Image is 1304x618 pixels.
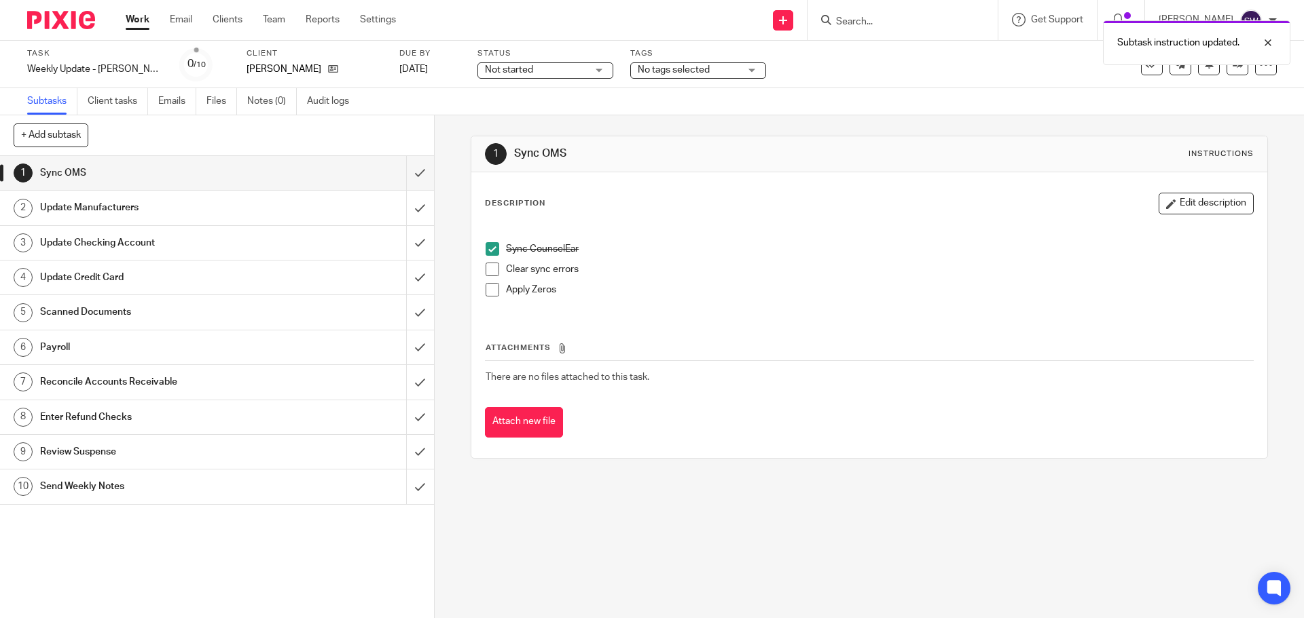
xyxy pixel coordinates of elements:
[14,303,33,322] div: 5
[14,408,33,427] div: 8
[27,48,163,59] label: Task
[630,48,766,59] label: Tags
[40,302,275,322] h1: Scanned Documents
[306,13,340,26] a: Reports
[40,337,275,358] h1: Payroll
[14,477,33,496] div: 10
[307,88,359,115] a: Audit logs
[485,143,507,165] div: 1
[40,407,275,427] h1: Enter Refund Checks
[40,442,275,462] h1: Review Suspense
[1117,36,1239,50] p: Subtask instruction updated.
[88,88,148,115] a: Client tasks
[1159,193,1254,214] button: Edit description
[27,11,95,29] img: Pixie
[485,65,533,75] span: Not started
[506,283,1252,296] p: Apply Zeros
[27,88,77,115] a: Subtasks
[486,372,649,382] span: There are no files attached to this task.
[506,242,1252,256] p: Sync CounselEar
[187,56,206,72] div: 0
[170,13,192,26] a: Email
[27,62,163,76] div: Weekly Update - [PERSON_NAME]
[1189,149,1254,159] div: Instructions
[263,13,285,26] a: Team
[194,61,206,69] small: /10
[206,88,237,115] a: Files
[14,123,88,147] button: + Add subtask
[40,267,275,288] h1: Update Credit Card
[40,163,275,183] h1: Sync OMS
[14,268,33,287] div: 4
[1240,9,1262,31] img: svg%3E
[14,372,33,391] div: 7
[27,62,163,76] div: Weekly Update - Harry-Glaspie
[399,48,460,59] label: Due by
[477,48,613,59] label: Status
[40,476,275,497] h1: Send Weekly Notes
[126,13,149,26] a: Work
[247,88,297,115] a: Notes (0)
[506,263,1252,276] p: Clear sync errors
[213,13,242,26] a: Clients
[40,197,275,218] h1: Update Manufacturers
[486,344,551,351] span: Attachments
[638,65,710,75] span: No tags selected
[247,48,382,59] label: Client
[40,233,275,253] h1: Update Checking Account
[485,407,563,438] button: Attach new file
[14,199,33,218] div: 2
[40,372,275,392] h1: Reconcile Accounts Receivable
[399,64,428,74] span: [DATE]
[14,233,33,252] div: 3
[485,198,545,209] p: Description
[247,62,321,76] p: [PERSON_NAME]
[514,147,899,161] h1: Sync OMS
[360,13,396,26] a: Settings
[14,163,33,182] div: 1
[14,442,33,461] div: 9
[158,88,196,115] a: Emails
[14,338,33,357] div: 6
